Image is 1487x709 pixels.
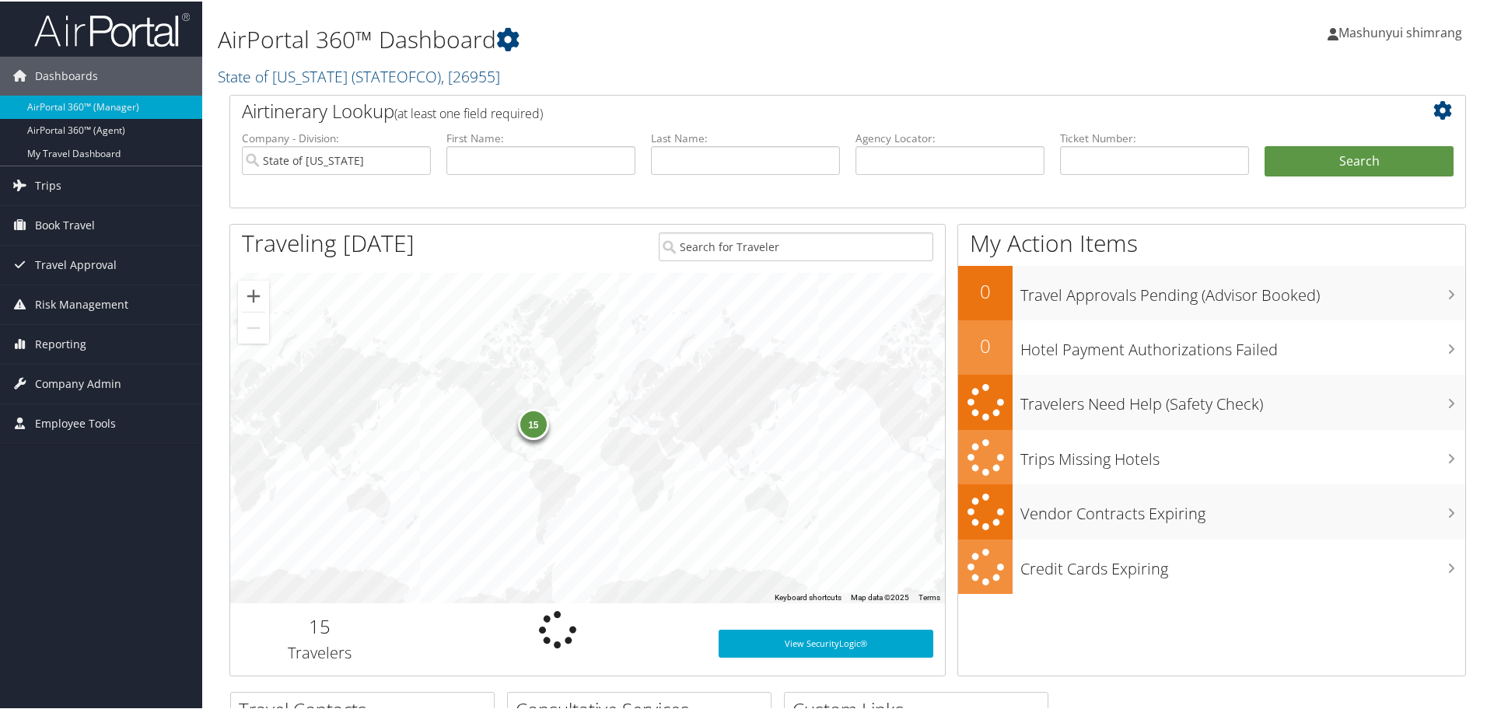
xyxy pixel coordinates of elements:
[855,129,1044,145] label: Agency Locator:
[242,612,397,638] h2: 15
[1020,275,1465,305] h3: Travel Approvals Pending (Advisor Booked)
[1020,384,1465,414] h3: Travelers Need Help (Safety Check)
[1020,439,1465,469] h3: Trips Missing Hotels
[242,96,1351,123] h2: Airtinerary Lookup
[1020,330,1465,359] h3: Hotel Payment Authorizations Failed
[35,165,61,204] span: Trips
[35,284,128,323] span: Risk Management
[218,22,1058,54] h1: AirPortal 360™ Dashboard
[1328,8,1478,54] a: Mashunyui shimrang
[394,103,543,120] span: (at least one field required)
[719,628,933,656] a: View SecurityLogic®
[35,204,95,243] span: Book Travel
[35,55,98,94] span: Dashboards
[242,129,431,145] label: Company - Division:
[1020,549,1465,578] h3: Credit Cards Expiring
[958,538,1465,593] a: Credit Cards Expiring
[35,403,116,442] span: Employee Tools
[958,264,1465,319] a: 0Travel Approvals Pending (Advisor Booked)
[958,277,1013,303] h2: 0
[218,65,500,86] a: State of [US_STATE]
[352,65,441,86] span: ( STATEOFCO )
[958,319,1465,373] a: 0Hotel Payment Authorizations Failed
[1338,23,1462,40] span: Mashunyui shimrang
[234,582,285,602] img: Google
[958,373,1465,428] a: Travelers Need Help (Safety Check)
[958,331,1013,358] h2: 0
[775,591,841,602] button: Keyboard shortcuts
[35,363,121,402] span: Company Admin
[238,311,269,342] button: Zoom out
[1060,129,1249,145] label: Ticket Number:
[517,407,548,438] div: 15
[918,592,940,600] a: Terms (opens in new tab)
[958,428,1465,484] a: Trips Missing Hotels
[1020,494,1465,523] h3: Vendor Contracts Expiring
[659,231,933,260] input: Search for Traveler
[958,225,1465,258] h1: My Action Items
[242,225,415,258] h1: Traveling [DATE]
[234,582,285,602] a: Open this area in Google Maps (opens a new window)
[35,244,117,283] span: Travel Approval
[851,592,909,600] span: Map data ©2025
[242,641,397,662] h3: Travelers
[958,483,1465,538] a: Vendor Contracts Expiring
[446,129,635,145] label: First Name:
[651,129,840,145] label: Last Name:
[238,279,269,310] button: Zoom in
[1265,145,1454,176] button: Search
[35,323,86,362] span: Reporting
[34,10,190,47] img: airportal-logo.png
[441,65,500,86] span: , [ 26955 ]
